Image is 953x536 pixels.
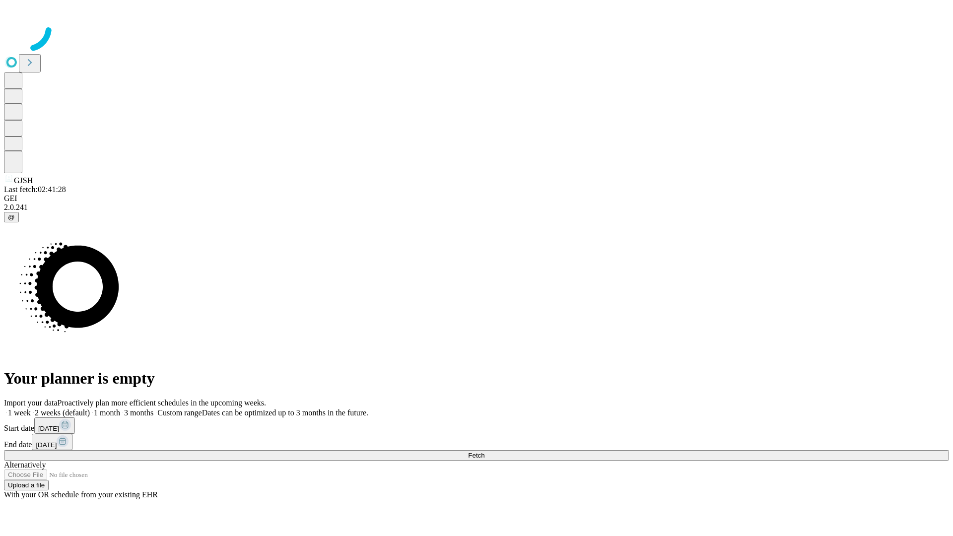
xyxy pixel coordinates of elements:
[4,461,46,469] span: Alternatively
[4,450,949,461] button: Fetch
[8,213,15,221] span: @
[202,408,368,417] span: Dates can be optimized up to 3 months in the future.
[468,452,484,459] span: Fetch
[4,212,19,222] button: @
[4,480,49,490] button: Upload a file
[38,425,59,432] span: [DATE]
[4,194,949,203] div: GEI
[35,408,90,417] span: 2 weeks (default)
[58,399,266,407] span: Proactively plan more efficient schedules in the upcoming weeks.
[4,203,949,212] div: 2.0.241
[8,408,31,417] span: 1 week
[94,408,120,417] span: 1 month
[4,417,949,434] div: Start date
[4,369,949,388] h1: Your planner is empty
[36,441,57,449] span: [DATE]
[4,185,66,194] span: Last fetch: 02:41:28
[157,408,202,417] span: Custom range
[32,434,72,450] button: [DATE]
[14,176,33,185] span: GJSH
[4,399,58,407] span: Import your data
[4,490,158,499] span: With your OR schedule from your existing EHR
[124,408,153,417] span: 3 months
[34,417,75,434] button: [DATE]
[4,434,949,450] div: End date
